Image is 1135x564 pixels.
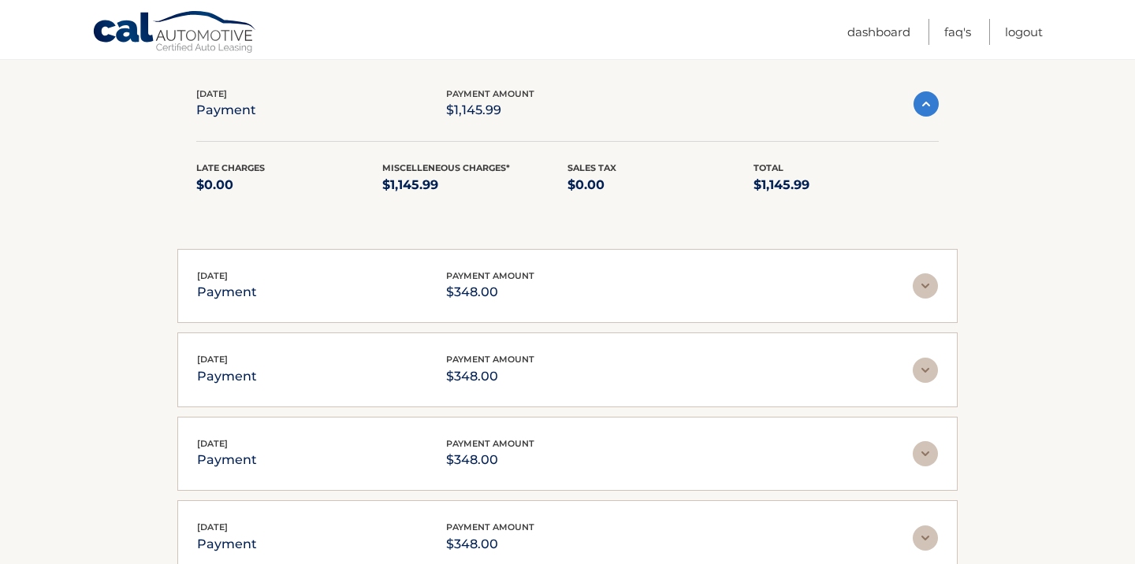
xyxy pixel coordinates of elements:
[446,99,534,121] p: $1,145.99
[446,438,534,449] span: payment amount
[567,174,754,196] p: $0.00
[754,162,783,173] span: Total
[197,354,228,365] span: [DATE]
[382,174,568,196] p: $1,145.99
[446,365,534,388] p: $348.00
[197,270,228,281] span: [DATE]
[446,281,534,303] p: $348.00
[92,10,258,56] a: Cal Automotive
[446,449,534,471] p: $348.00
[913,525,938,551] img: accordion-rest.svg
[197,281,257,303] p: payment
[382,162,510,173] span: Miscelleneous Charges*
[1005,19,1043,45] a: Logout
[446,88,534,99] span: payment amount
[196,162,265,173] span: Late Charges
[913,273,938,299] img: accordion-rest.svg
[754,174,940,196] p: $1,145.99
[913,358,938,383] img: accordion-rest.svg
[446,521,534,532] span: payment amount
[196,174,382,196] p: $0.00
[197,449,257,471] p: payment
[196,88,227,99] span: [DATE]
[567,162,616,173] span: Sales Tax
[446,354,534,365] span: payment amount
[197,533,257,555] p: payment
[197,438,228,449] span: [DATE]
[197,365,257,388] p: payment
[913,441,938,466] img: accordion-rest.svg
[197,521,228,532] span: [DATE]
[847,19,910,45] a: Dashboard
[446,533,534,555] p: $348.00
[914,91,939,117] img: accordion-active.svg
[944,19,971,45] a: FAQ's
[196,99,256,121] p: payment
[446,270,534,281] span: payment amount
